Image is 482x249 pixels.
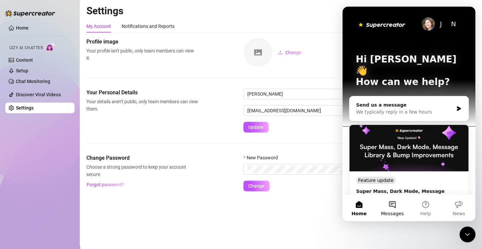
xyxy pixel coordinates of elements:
[86,179,124,190] button: Forgot password?
[16,79,50,84] a: Chat Monitoring
[16,92,61,97] a: Discover Viral Videos
[16,57,33,63] a: Content
[16,25,29,31] a: Home
[87,182,124,187] span: Forgot password?
[248,183,265,189] span: Change
[244,38,272,67] img: square-placeholder.png
[86,154,198,162] span: Change Password
[278,50,283,55] span: upload
[342,7,475,221] iframe: Intercom live chat
[16,68,28,73] a: Setup
[86,23,111,30] div: My Account
[86,98,198,113] span: Your details aren’t public, only team members can view them.
[122,23,175,30] div: Notifications and Reports
[86,5,475,17] h2: Settings
[243,122,269,132] button: Update
[86,89,198,97] span: Your Personal Details
[243,105,475,116] input: Enter new email
[243,89,475,99] input: Enter name
[243,154,282,161] label: New Password
[273,47,307,58] button: Change
[86,38,198,46] span: Profile image
[16,105,34,111] a: Settings
[86,163,198,178] span: Choose a strong password to keep your account secure.
[5,10,55,17] img: logo-BBDzfeDw.svg
[285,50,301,55] span: Change
[243,181,270,191] button: Change
[46,42,56,52] img: AI Chatter
[9,45,43,51] span: Izzy AI Chatter
[248,124,264,130] span: Update
[459,226,475,242] iframe: Intercom live chat
[86,47,198,62] span: Your profile isn’t public, only team members can view it.
[247,166,465,173] input: New Password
